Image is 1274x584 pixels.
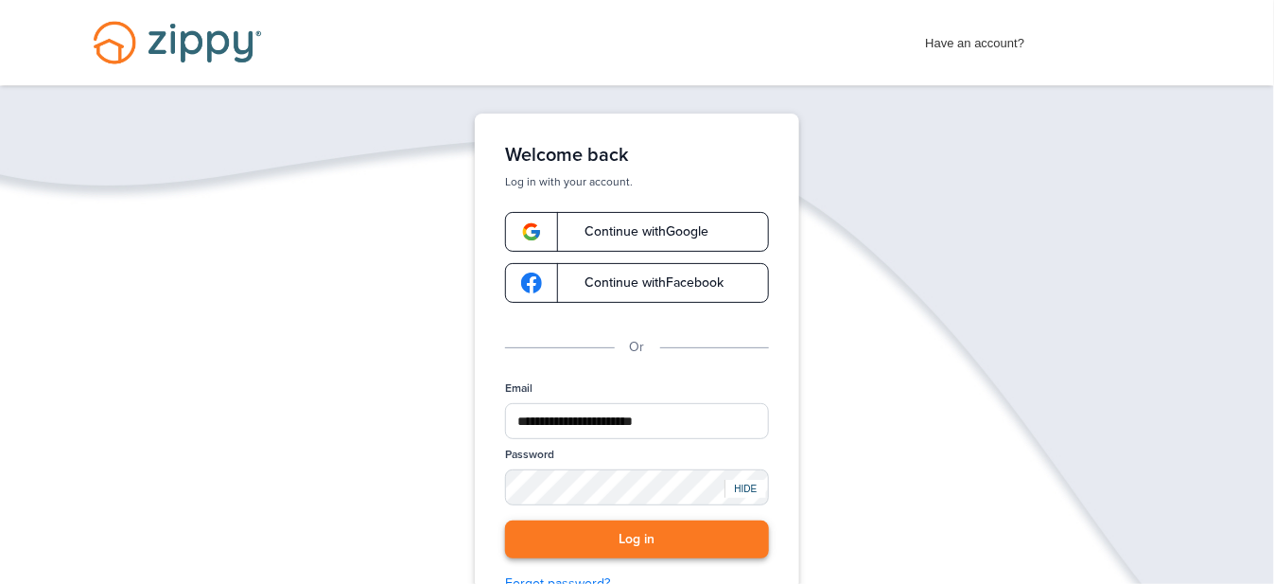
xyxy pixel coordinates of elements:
[505,380,532,397] label: Email
[926,24,1025,54] span: Have an account?
[505,403,769,439] input: Email
[566,276,724,290] span: Continue with Facebook
[505,212,769,252] a: google-logoContinue withGoogle
[521,273,542,293] img: google-logo
[505,174,769,189] p: Log in with your account.
[521,221,542,242] img: google-logo
[505,263,769,303] a: google-logoContinue withFacebook
[505,521,769,559] button: Log in
[630,337,645,358] p: Or
[566,225,708,239] span: Continue with Google
[724,480,766,498] div: HIDE
[505,469,769,505] input: Password
[505,447,554,463] label: Password
[505,144,769,167] h1: Welcome back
